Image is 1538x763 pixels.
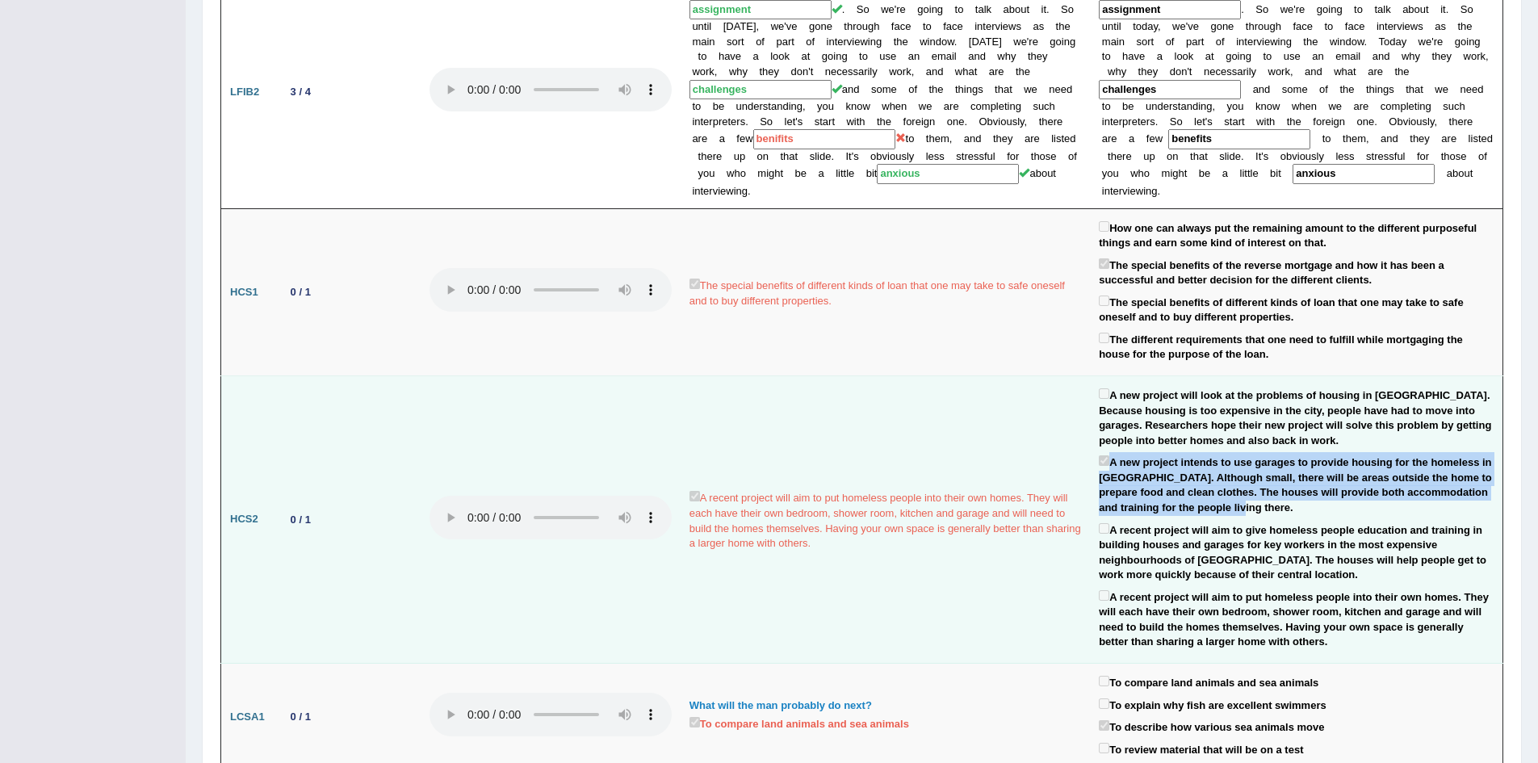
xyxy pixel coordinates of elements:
b: y [1251,65,1257,78]
b: v [1397,20,1402,32]
b: h [1343,83,1348,95]
label: The different requirements that one need to fulfill while mortgaging the house for the purpose of... [1099,329,1494,363]
b: a [1180,100,1186,112]
b: l [1174,50,1176,62]
b: i [1278,36,1280,48]
b: i [1466,36,1469,48]
b: s [1389,83,1394,95]
b: d [1317,65,1322,78]
b: o [1217,20,1222,32]
label: A new project will look at the problems of housing in [GEOGRAPHIC_DATA]. Because housing is too e... [1099,385,1494,448]
label: The special benefits of the reverse mortgage and how it has been a successful and better decision... [1099,255,1494,288]
b: h [1369,83,1375,95]
b: d [1389,36,1395,48]
b: g [1226,50,1231,62]
b: w [1292,100,1299,112]
b: o [1327,20,1333,32]
b: a [1395,36,1401,48]
b: g [1210,20,1216,32]
b: e [1146,65,1152,78]
b: e [1228,20,1234,32]
b: o [1267,100,1272,112]
b: v [1134,50,1140,62]
b: ' [1187,65,1188,78]
b: r [1281,65,1284,78]
b: n [1238,36,1244,48]
b: e [1163,100,1169,112]
b: . [1364,36,1368,48]
b: w [1268,65,1275,78]
b: t [1394,65,1398,78]
b: o [1467,3,1473,15]
b: y [1402,36,1407,48]
b: t [1443,3,1446,15]
b: e [1193,20,1199,32]
b: t [1385,20,1388,32]
b: a [1347,65,1353,78]
b: t [1420,83,1423,95]
b: w [1330,36,1337,48]
b: n [1151,100,1157,112]
b: f [1293,20,1296,32]
b: e [1288,3,1293,15]
b: a [1372,50,1378,62]
b: n [1469,36,1474,48]
b: ' [1293,3,1295,15]
b: n [1119,36,1125,48]
b: i [1402,20,1405,32]
b: l [1119,20,1121,32]
b: a [1237,65,1243,78]
b: o [1231,50,1237,62]
b: s [1289,50,1295,62]
b: w [1410,20,1418,32]
b: w [1357,36,1364,48]
b: e [1336,100,1342,112]
b: ' [1431,36,1433,48]
b: o [1104,50,1110,62]
b: f [1222,36,1225,48]
b: e [1299,3,1305,15]
label: A new project intends to use garages to provide housing for the homeless in [GEOGRAPHIC_DATA]. Al... [1099,452,1494,515]
b: e [1209,65,1215,78]
b: y [1153,20,1158,32]
b: i [1247,65,1249,78]
b: e [1264,36,1270,48]
b: h [1342,65,1347,78]
b: n [1460,83,1465,95]
b: n [1379,20,1385,32]
b: h [1435,50,1440,62]
b: n [1222,20,1228,32]
b: r [1393,20,1397,32]
b: w [1402,50,1409,62]
b: e [1348,83,1354,95]
b: i [1440,3,1443,15]
b: t [1366,83,1369,95]
b: k [1255,100,1261,112]
b: e [1128,100,1134,112]
label: To compare land animals and sea animals [1099,673,1318,691]
b: d [1384,50,1389,62]
b: e [1377,65,1383,78]
b: y [1227,100,1233,112]
b: t [1457,20,1460,32]
b: o [1263,3,1268,15]
b: o [1183,50,1188,62]
b: t [1133,20,1136,32]
b: o [1258,20,1264,32]
b: h [1460,20,1466,32]
b: t [1201,36,1205,48]
b: e [1335,50,1341,62]
b: h [1248,20,1254,32]
b: y [1415,50,1421,62]
b: s [1282,83,1288,95]
b: g [1286,36,1292,48]
b: r [1147,36,1150,48]
b: d [1170,65,1176,78]
b: n [1331,3,1336,15]
b: v [1257,36,1263,48]
b: r [1434,36,1437,48]
b: g [1474,36,1480,48]
b: e [1403,65,1409,78]
b: a [1377,3,1383,15]
b: o [1232,100,1238,112]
